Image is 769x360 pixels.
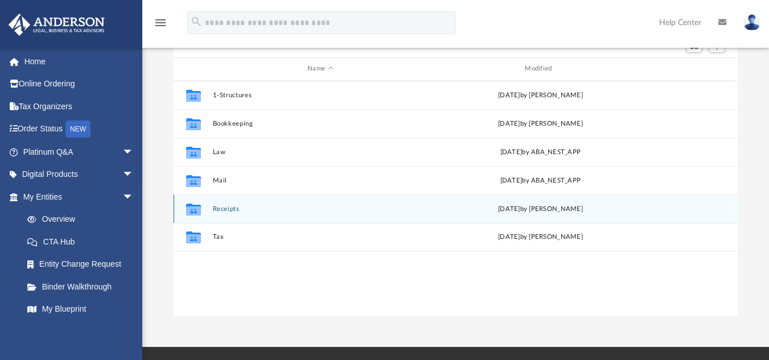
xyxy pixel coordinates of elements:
[433,204,648,214] div: [DATE] by [PERSON_NAME]
[433,232,648,242] div: [DATE] by [PERSON_NAME]
[213,205,428,212] button: Receipts
[16,230,151,253] a: CTA Hub
[213,91,428,98] button: 1-Structures
[213,176,428,184] button: Mail
[8,50,151,73] a: Home
[5,14,108,36] img: Anderson Advisors Platinum Portal
[154,22,167,30] a: menu
[122,140,145,164] span: arrow_drop_down
[174,81,738,316] div: grid
[154,16,167,30] i: menu
[16,298,145,321] a: My Blueprint
[122,163,145,187] span: arrow_drop_down
[213,148,428,155] button: Law
[8,185,151,208] a: My Entitiesarrow_drop_down
[8,73,151,96] a: Online Ordering
[8,118,151,141] a: Order StatusNEW
[65,121,91,138] div: NEW
[16,320,151,343] a: Tax Due Dates
[8,140,151,163] a: Platinum Q&Aarrow_drop_down
[8,163,151,186] a: Digital Productsarrow_drop_down
[122,185,145,209] span: arrow_drop_down
[16,253,151,276] a: Entity Change Request
[16,275,151,298] a: Binder Walkthrough
[433,175,648,185] div: [DATE] by ABA_NEST_APP
[743,14,760,31] img: User Pic
[212,64,428,74] div: Name
[8,95,151,118] a: Tax Organizers
[190,15,203,28] i: search
[433,64,648,74] div: Modified
[213,233,428,241] button: Tax
[433,90,648,100] div: [DATE] by [PERSON_NAME]
[653,64,733,74] div: id
[179,64,207,74] div: id
[433,147,648,157] div: [DATE] by ABA_NEST_APP
[16,208,151,231] a: Overview
[213,119,428,127] button: Bookkeeping
[433,118,648,129] div: [DATE] by [PERSON_NAME]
